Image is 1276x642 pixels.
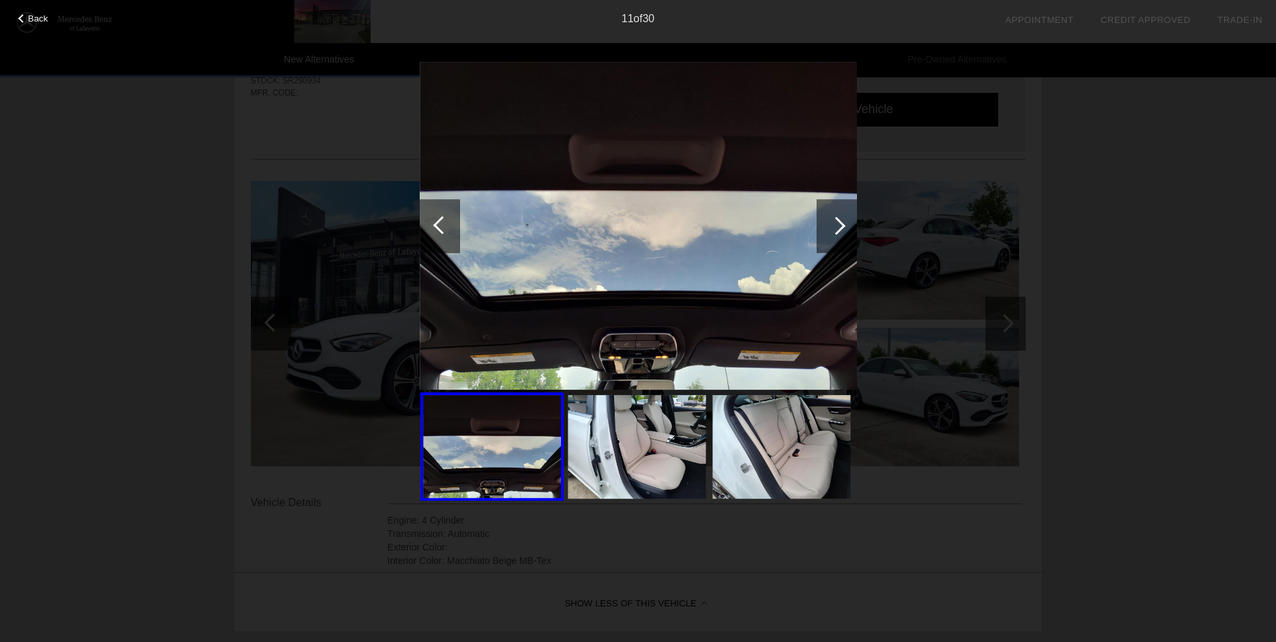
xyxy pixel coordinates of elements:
[712,395,850,499] img: 2136a3c1a09f3c45e4fe5857b4dfa9d3.jpg
[622,13,634,24] span: 11
[642,13,654,24] span: 30
[568,395,706,499] img: 99bcf754ca176cb3a624c0852a6d9a44.jpg
[28,13,48,24] span: Back
[1100,15,1191,25] a: Credit Approved
[1217,15,1263,25] a: Trade-In
[420,62,857,390] img: 954cfb4018ac063664e87dbfce0f05bc.jpg
[1005,15,1074,25] a: Appointment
